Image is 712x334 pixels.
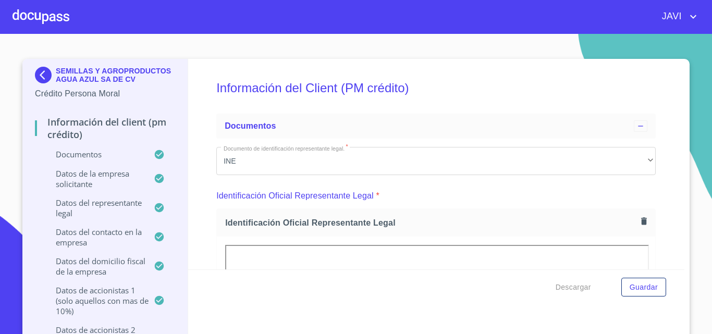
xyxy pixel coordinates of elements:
span: JAVI [654,8,687,25]
button: account of current user [654,8,699,25]
p: Datos de accionistas 1 (solo aquellos con mas de 10%) [35,285,154,316]
p: Datos del domicilio fiscal de la empresa [35,256,154,277]
div: INE [216,147,656,175]
div: SEMILLAS Y AGROPRODUCTOS AGUA AZUL SA DE CV [35,67,175,88]
p: Identificación Oficial Representante Legal [216,190,374,202]
p: Documentos [35,149,154,159]
img: Docupass spot blue [35,67,56,83]
div: Documentos [216,114,656,139]
p: Crédito Persona Moral [35,88,175,100]
button: Guardar [621,278,666,297]
p: Datos del contacto en la empresa [35,227,154,248]
p: Datos del representante legal [35,197,154,218]
span: Identificación Oficial Representante Legal [225,217,637,228]
p: Datos de la empresa solicitante [35,168,154,189]
p: SEMILLAS Y AGROPRODUCTOS AGUA AZUL SA DE CV [56,67,175,83]
h5: Información del Client (PM crédito) [216,67,656,109]
span: Guardar [630,281,658,294]
span: Documentos [225,121,276,130]
span: Descargar [556,281,591,294]
p: Información del Client (PM crédito) [35,116,175,141]
button: Descargar [551,278,595,297]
